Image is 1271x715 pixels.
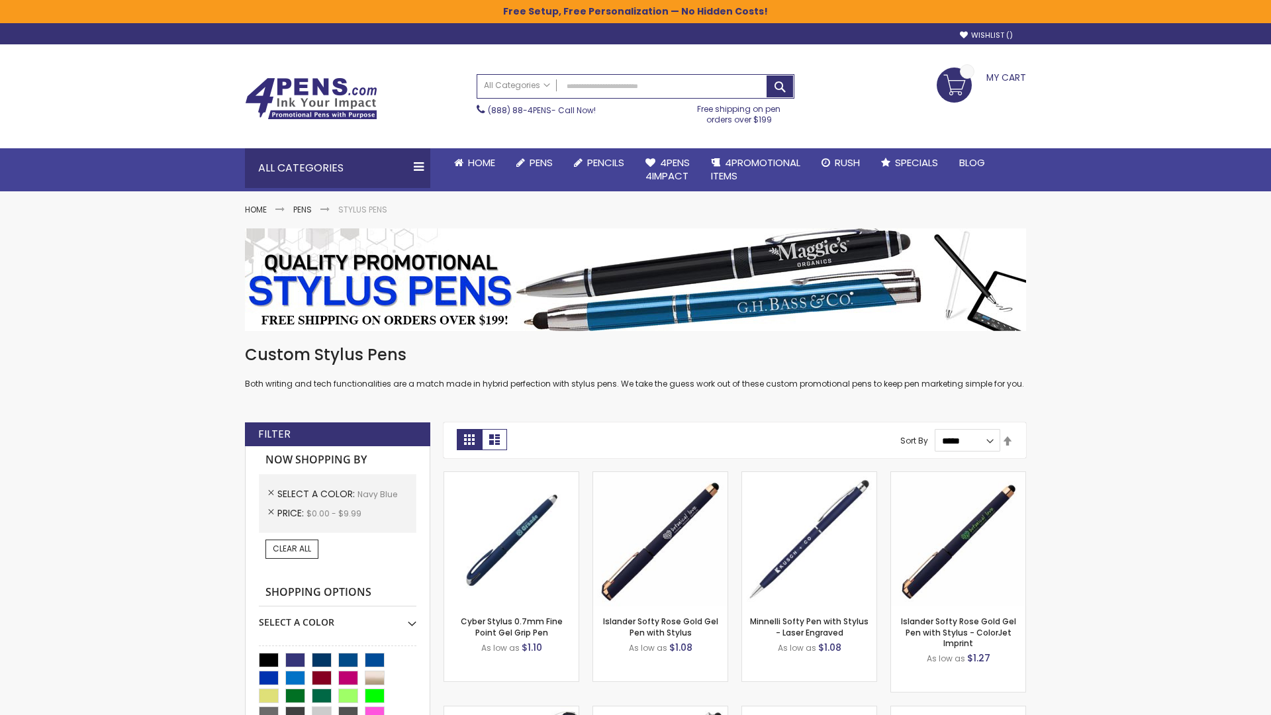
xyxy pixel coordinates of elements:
a: Minnelli Softy Pen with Stylus - Laser Engraved-Navy Blue [742,471,876,483]
span: Blog [959,156,985,169]
span: Pens [530,156,553,169]
a: 4Pens4impact [635,148,700,191]
span: $1.08 [669,641,692,654]
div: Select A Color [259,606,416,629]
strong: Shopping Options [259,579,416,607]
img: 4Pens Custom Pens and Promotional Products [245,77,377,120]
span: $0.00 - $9.99 [306,508,361,519]
strong: Grid [457,429,482,450]
strong: Stylus Pens [338,204,387,215]
span: As low as [481,642,520,653]
span: 4PROMOTIONAL ITEMS [711,156,800,183]
strong: Filter [258,427,291,442]
span: Pencils [587,156,624,169]
a: Clear All [265,540,318,558]
a: Home [444,148,506,177]
a: Pens [506,148,563,177]
span: All Categories [484,80,550,91]
span: Select A Color [277,487,357,501]
a: Islander Softy Rose Gold Gel Pen with Stylus [603,616,718,638]
a: (888) 88-4PENS [488,105,551,116]
a: Specials [871,148,949,177]
img: Stylus Pens [245,228,1026,331]
a: Islander Softy Rose Gold Gel Pen with Stylus - ColorJet Imprint-Navy Blue [891,471,1025,483]
div: All Categories [245,148,430,188]
a: Islander Softy Rose Gold Gel Pen with Stylus - ColorJet Imprint [901,616,1016,648]
span: Navy Blue [357,489,397,500]
img: Minnelli Softy Pen with Stylus - Laser Engraved-Navy Blue [742,472,876,606]
span: Clear All [273,543,311,554]
span: 4Pens 4impact [645,156,690,183]
div: Free shipping on pen orders over $199 [684,99,795,125]
span: - Call Now! [488,105,596,116]
a: 4PROMOTIONALITEMS [700,148,811,191]
img: Islander Softy Rose Gold Gel Pen with Stylus-Navy Blue [593,472,728,606]
label: Sort By [900,435,928,446]
span: Home [468,156,495,169]
strong: Now Shopping by [259,446,416,474]
span: Rush [835,156,860,169]
a: Pencils [563,148,635,177]
span: As low as [778,642,816,653]
div: Both writing and tech functionalities are a match made in hybrid perfection with stylus pens. We ... [245,344,1026,390]
a: Wishlist [960,30,1013,40]
h1: Custom Stylus Pens [245,344,1026,365]
a: Islander Softy Rose Gold Gel Pen with Stylus-Navy Blue [593,471,728,483]
span: $1.27 [967,651,990,665]
a: Blog [949,148,996,177]
span: Price [277,506,306,520]
a: Cyber Stylus 0.7mm Fine Point Gel Grip Pen [461,616,563,638]
a: Cyber Stylus 0.7mm Fine Point Gel Grip Pen-Navy Blue [444,471,579,483]
span: $1.08 [818,641,841,654]
span: As low as [629,642,667,653]
a: Home [245,204,267,215]
img: Islander Softy Rose Gold Gel Pen with Stylus - ColorJet Imprint-Navy Blue [891,472,1025,606]
a: Pens [293,204,312,215]
a: Rush [811,148,871,177]
span: $1.10 [522,641,542,654]
span: As low as [927,653,965,664]
span: Specials [895,156,938,169]
img: Cyber Stylus 0.7mm Fine Point Gel Grip Pen-Navy Blue [444,472,579,606]
a: Minnelli Softy Pen with Stylus - Laser Engraved [750,616,869,638]
a: All Categories [477,75,557,97]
